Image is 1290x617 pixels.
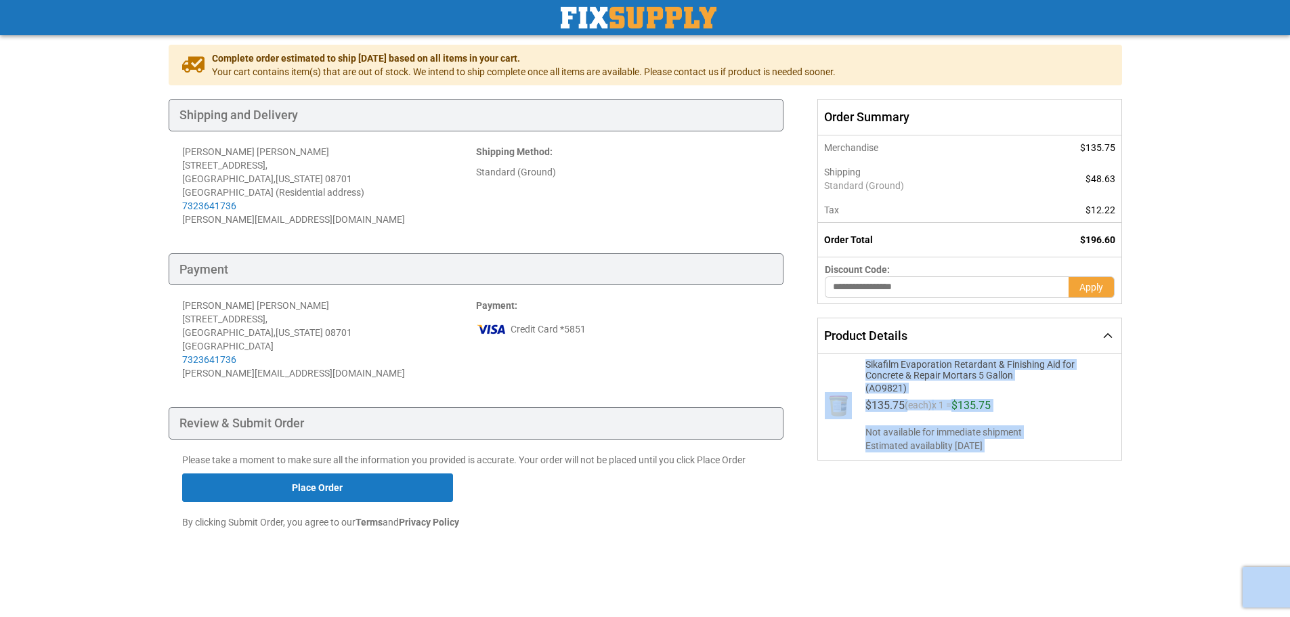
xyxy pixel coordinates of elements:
[824,167,861,177] span: Shipping
[865,359,1093,381] span: Sikafilm Evaporation Retardant & Finishing Aid for Concrete & Repair Mortars 5 Gallon
[476,300,515,311] span: Payment
[399,517,459,528] strong: Privacy Policy
[824,179,1010,192] span: Standard (Ground)
[1085,205,1115,215] span: $12.22
[182,200,236,211] a: 7323641736
[182,473,453,502] button: Place Order
[476,319,770,339] div: Credit Card *5851
[932,400,951,417] span: x 1 =
[169,407,784,440] div: Review & Submit Order
[476,165,770,179] div: Standard (Ground)
[182,354,236,365] a: 7323641736
[865,425,1110,439] span: Not available for immediate shipment
[276,327,323,338] span: [US_STATE]
[169,253,784,286] div: Payment
[1085,173,1115,184] span: $48.63
[825,264,890,275] span: Discount Code:
[476,319,507,339] img: vi.png
[817,99,1121,135] span: Order Summary
[476,146,550,157] span: Shipping Method
[169,99,784,131] div: Shipping and Delivery
[824,328,907,343] span: Product Details
[1069,276,1115,298] button: Apply
[182,368,405,379] span: [PERSON_NAME][EMAIL_ADDRESS][DOMAIN_NAME]
[865,399,905,412] span: $135.75
[824,234,873,245] strong: Order Total
[561,7,716,28] a: store logo
[1080,142,1115,153] span: $135.75
[818,135,1018,160] th: Merchandise
[212,51,836,65] span: Complete order estimated to ship [DATE] based on all items in your cart.
[356,517,383,528] strong: Terms
[182,515,771,529] p: By clicking Submit Order, you agree to our and
[818,198,1018,223] th: Tax
[182,299,476,366] div: [PERSON_NAME] [PERSON_NAME] [STREET_ADDRESS], [GEOGRAPHIC_DATA] , 08701 [GEOGRAPHIC_DATA]
[1080,234,1115,245] span: $196.60
[276,173,323,184] span: [US_STATE]
[182,453,771,467] p: Please take a moment to make sure all the information you provided is accurate. Your order will n...
[182,145,476,226] address: [PERSON_NAME] [PERSON_NAME] [STREET_ADDRESS], [GEOGRAPHIC_DATA] , 08701 [GEOGRAPHIC_DATA] (Reside...
[212,65,836,79] span: Your cart contains item(s) that are out of stock. We intend to ship complete once all items are a...
[951,399,991,412] span: $135.75
[905,400,932,417] span: (each)
[476,146,553,157] strong: :
[1079,282,1103,293] span: Apply
[182,214,405,225] span: [PERSON_NAME][EMAIL_ADDRESS][DOMAIN_NAME]
[561,7,716,28] img: Fix Industrial Supply
[865,381,1093,393] span: (AO9821)
[476,300,517,311] strong: :
[865,439,1110,452] span: Estimated availablity [DATE]
[825,392,852,419] img: Sikafilm Evaporation Retardant & Finishing Aid for Concrete & Repair Mortars 5 Gallon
